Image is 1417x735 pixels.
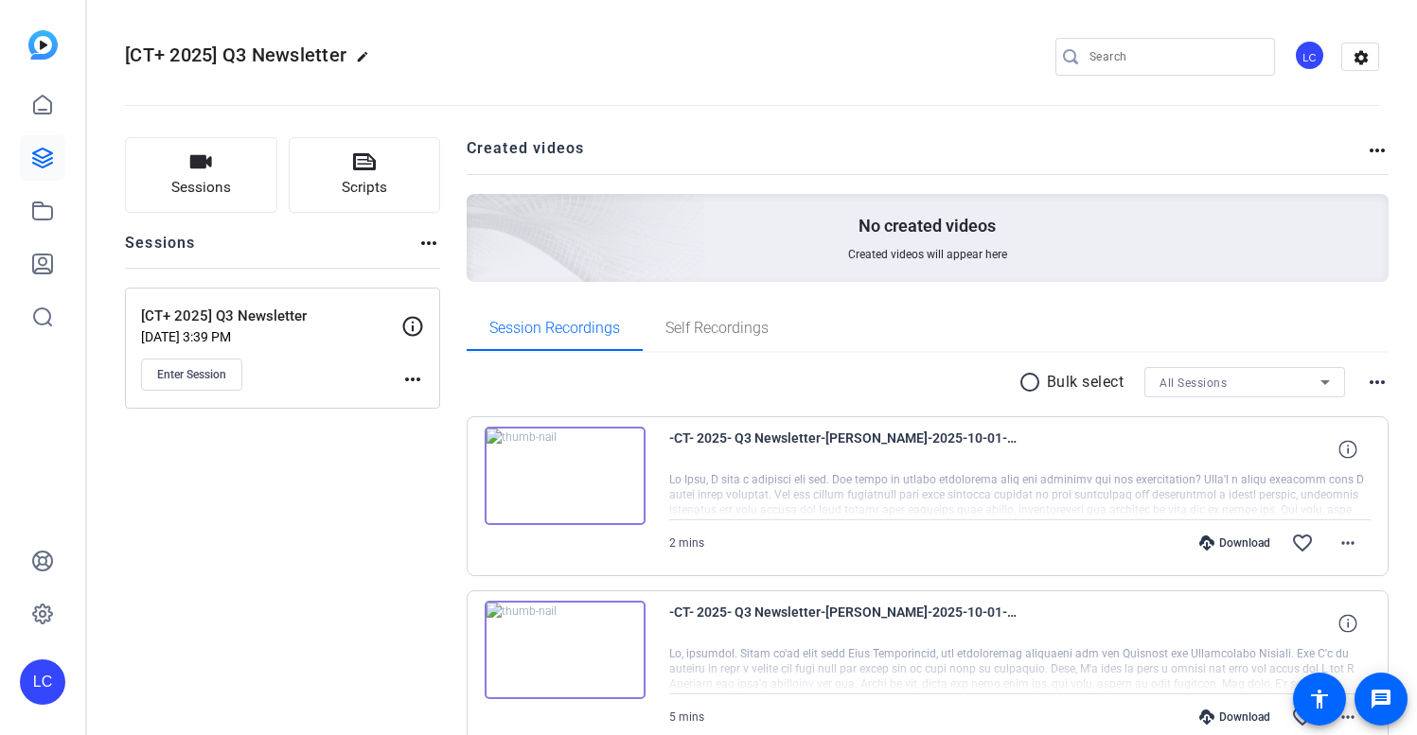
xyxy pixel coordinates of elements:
span: 2 mins [669,536,704,550]
mat-icon: more_horiz [401,368,424,391]
mat-icon: more_horiz [1337,706,1359,728]
p: Bulk select [1047,371,1125,394]
span: 5 mins [669,710,704,724]
span: Created videos will appear here [848,247,1007,262]
span: Self Recordings [665,321,769,336]
span: -CT- 2025- Q3 Newsletter-[PERSON_NAME]-2025-10-01-11-56-00-175-0 [669,427,1019,472]
p: [DATE] 3:39 PM [141,329,401,344]
div: LC [20,659,65,705]
mat-icon: radio_button_unchecked [1018,371,1047,394]
mat-icon: more_horiz [1366,371,1389,394]
img: Creted videos background [255,7,706,417]
span: Session Recordings [489,321,620,336]
h2: Sessions [125,232,196,268]
span: Sessions [171,177,231,199]
ngx-avatar: Letitia Cherry [1294,40,1327,73]
mat-icon: message [1370,688,1392,710]
mat-icon: more_horiz [1337,532,1359,554]
img: thumb-nail [485,427,646,525]
mat-icon: more_horiz [1366,139,1389,162]
button: Enter Session [141,359,242,391]
img: thumb-nail [485,601,646,699]
span: Scripts [342,177,387,199]
span: -CT- 2025- Q3 Newsletter-[PERSON_NAME]-2025-10-01-11-49-29-053-0 [669,601,1019,646]
span: [CT+ 2025] Q3 Newsletter [125,44,346,66]
div: Download [1190,709,1280,725]
input: Search [1089,45,1260,68]
p: No created videos [859,215,996,237]
span: All Sessions [1160,376,1227,390]
h2: Created videos [467,137,1367,174]
div: Download [1190,535,1280,551]
mat-icon: edit [356,50,379,73]
div: LC [1294,40,1325,71]
p: [CT+ 2025] Q3 Newsletter [141,306,401,327]
span: Enter Session [157,367,226,382]
button: Sessions [125,137,277,213]
mat-icon: more_horiz [417,232,440,254]
mat-icon: settings [1342,44,1380,72]
mat-icon: favorite_border [1291,706,1314,728]
mat-icon: favorite_border [1291,532,1314,554]
mat-icon: accessibility [1308,688,1331,710]
button: Scripts [289,137,441,213]
img: blue-gradient.svg [28,30,58,60]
